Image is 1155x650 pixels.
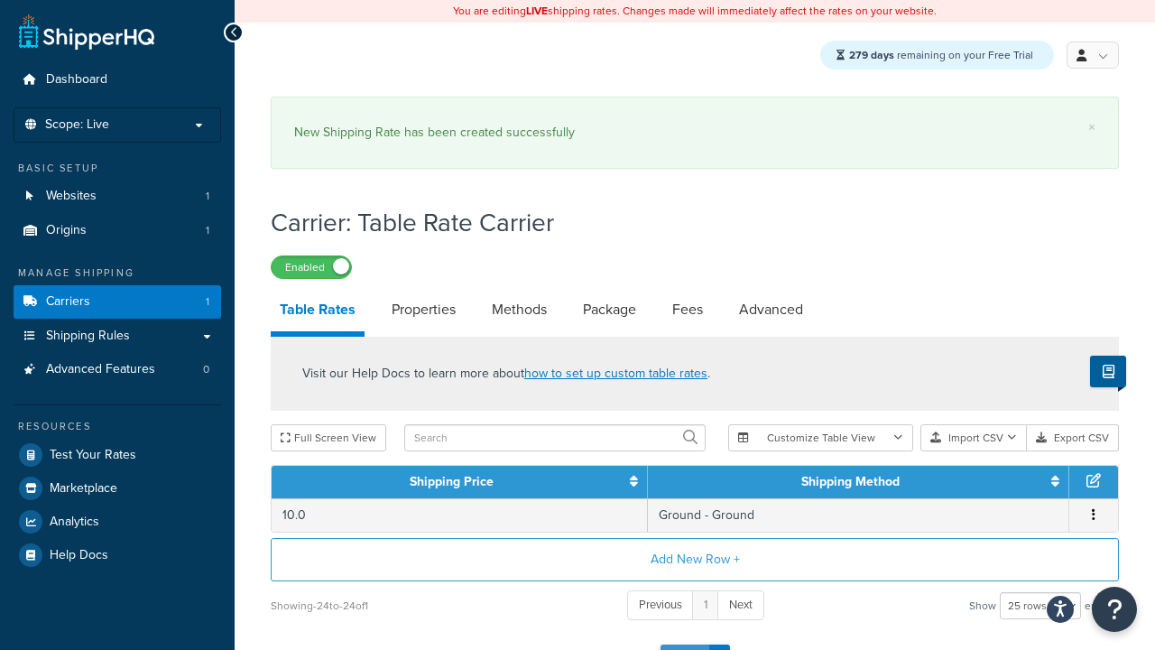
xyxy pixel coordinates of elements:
[203,362,209,377] span: 0
[50,481,117,497] span: Marketplace
[271,538,1119,581] button: Add New Row +
[46,223,87,238] span: Origins
[14,285,221,319] li: Carriers
[1085,593,1119,618] span: entries
[728,424,913,451] button: Customize Table View
[272,256,351,278] label: Enabled
[14,320,221,353] a: Shipping Rules
[14,439,221,471] a: Test Your Rates
[46,189,97,204] span: Websites
[692,590,719,620] a: 1
[14,214,221,247] li: Origins
[46,362,155,377] span: Advanced Features
[849,47,894,63] strong: 279 days
[272,498,648,532] td: 10.0
[14,539,221,571] a: Help Docs
[14,180,221,213] li: Websites
[14,63,221,97] a: Dashboard
[404,424,706,451] input: Search
[206,223,209,238] span: 1
[648,498,1069,532] td: Ground - Ground
[849,47,1033,63] span: remaining on your Free Trial
[14,161,221,176] div: Basic Setup
[206,189,209,204] span: 1
[920,424,1027,451] button: Import CSV
[1092,587,1137,632] button: Open Resource Center
[46,294,90,310] span: Carriers
[294,120,1095,145] div: New Shipping Rate has been created successfully
[14,180,221,213] a: Websites1
[526,3,548,19] b: LIVE
[206,294,209,310] span: 1
[383,288,465,331] a: Properties
[14,506,221,538] a: Analytics
[717,590,764,620] a: Next
[801,472,900,491] a: Shipping Method
[271,288,365,337] a: Table Rates
[524,364,707,383] a: how to set up custom table rates
[46,329,130,344] span: Shipping Rules
[483,288,556,331] a: Methods
[14,353,221,386] li: Advanced Features
[14,214,221,247] a: Origins1
[574,288,645,331] a: Package
[14,265,221,281] div: Manage Shipping
[46,72,107,88] span: Dashboard
[1088,120,1095,135] a: ×
[14,353,221,386] a: Advanced Features0
[729,596,753,613] span: Next
[410,472,494,491] a: Shipping Price
[271,205,1096,240] h1: Carrier: Table Rate Carrier
[663,288,712,331] a: Fees
[730,288,812,331] a: Advanced
[50,448,136,463] span: Test Your Rates
[627,590,694,620] a: Previous
[302,364,710,384] p: Visit our Help Docs to learn more about .
[1090,356,1126,387] button: Show Help Docs
[50,515,99,530] span: Analytics
[969,593,996,618] span: Show
[271,593,368,618] div: Showing -24 to -24 of 1
[50,548,108,563] span: Help Docs
[639,596,682,613] span: Previous
[14,472,221,505] a: Marketplace
[45,117,109,133] span: Scope: Live
[271,424,386,451] button: Full Screen View
[14,419,221,434] div: Resources
[1027,424,1119,451] button: Export CSV
[14,285,221,319] a: Carriers1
